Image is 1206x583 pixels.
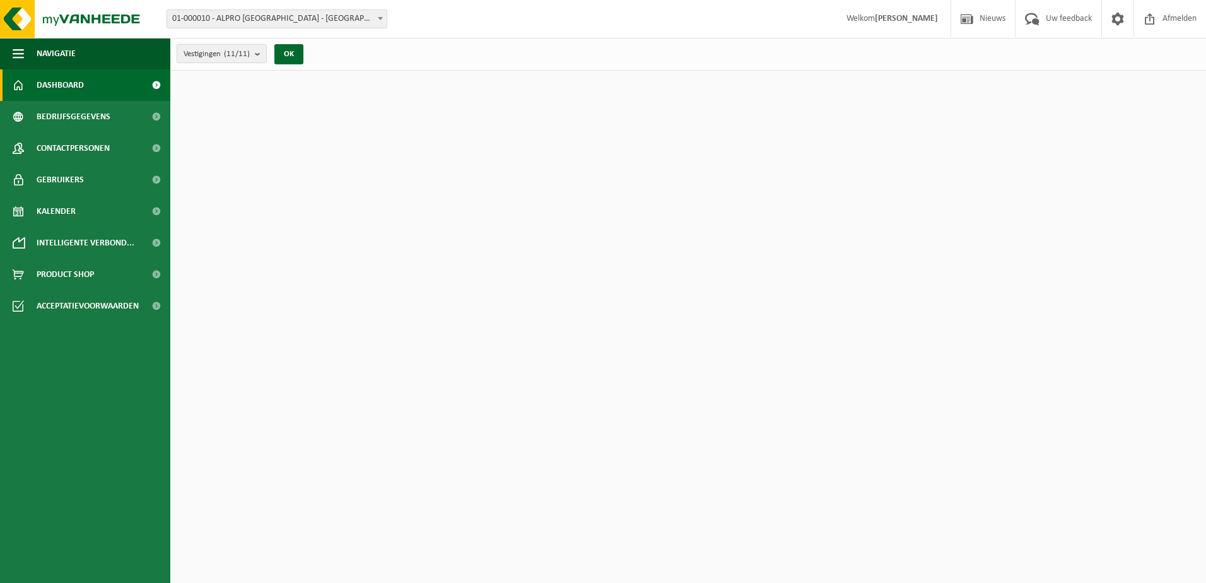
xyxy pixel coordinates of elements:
[274,44,303,64] button: OK
[37,69,84,101] span: Dashboard
[37,164,84,196] span: Gebruikers
[37,101,110,132] span: Bedrijfsgegevens
[167,10,387,28] span: 01-000010 - ALPRO NV - WEVELGEM
[875,14,938,23] strong: [PERSON_NAME]
[177,44,267,63] button: Vestigingen(11/11)
[224,50,250,58] count: (11/11)
[37,290,139,322] span: Acceptatievoorwaarden
[37,259,94,290] span: Product Shop
[37,38,76,69] span: Navigatie
[37,196,76,227] span: Kalender
[184,45,250,64] span: Vestigingen
[167,9,387,28] span: 01-000010 - ALPRO NV - WEVELGEM
[37,132,110,164] span: Contactpersonen
[37,227,134,259] span: Intelligente verbond...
